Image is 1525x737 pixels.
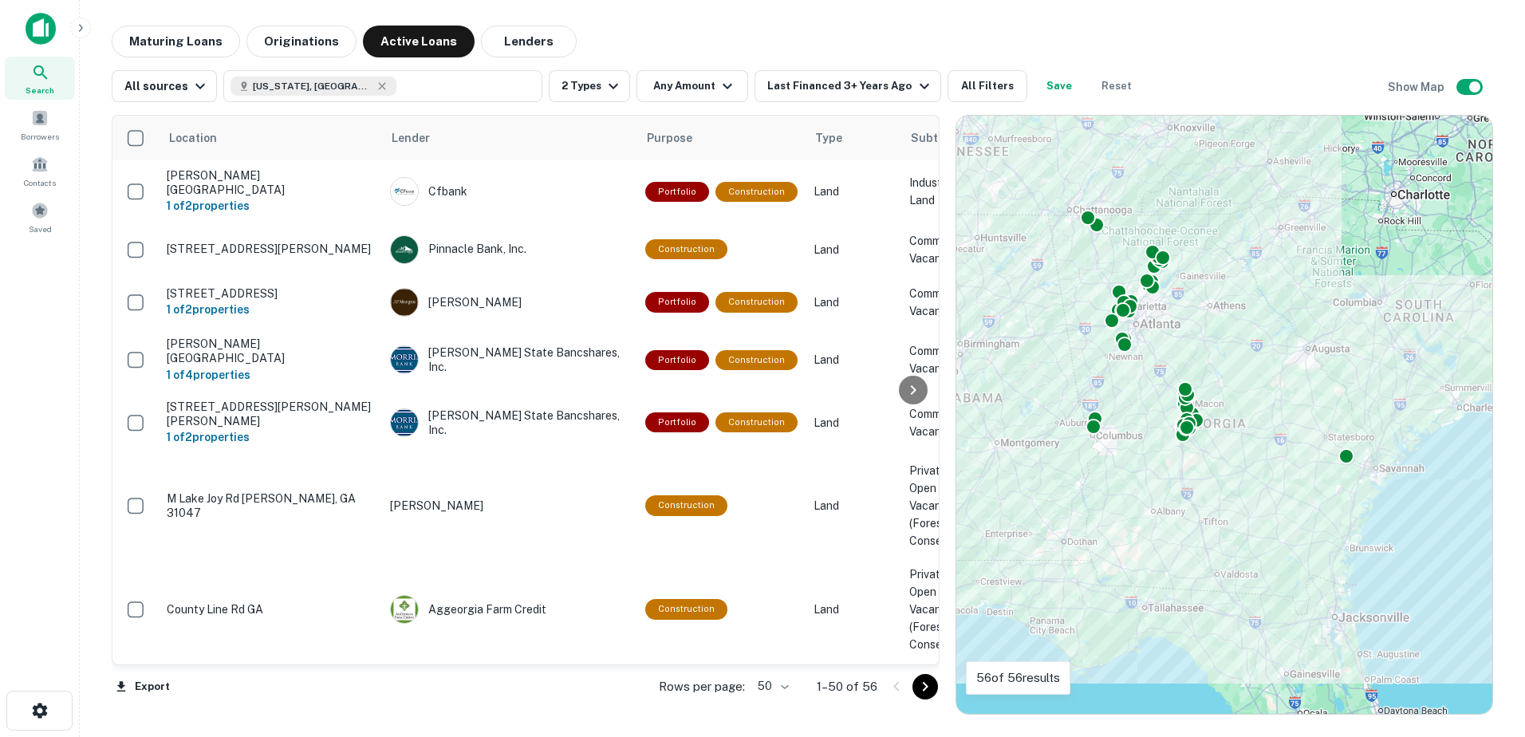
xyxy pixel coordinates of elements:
[814,241,893,258] p: Land
[814,183,893,200] p: Land
[5,57,75,100] a: Search
[645,495,727,515] div: This loan purpose was for construction
[814,294,893,311] p: Land
[124,77,210,96] div: All sources
[390,235,629,264] div: Pinnacle Bank, Inc.
[751,675,791,698] div: 50
[1388,78,1447,96] h6: Show Map
[390,345,629,374] div: [PERSON_NAME] State Bancshares, Inc.
[112,26,240,57] button: Maturing Loans
[112,675,174,699] button: Export
[948,70,1027,102] button: All Filters
[715,292,798,312] div: This loan purpose was for construction
[246,26,357,57] button: Originations
[363,26,475,57] button: Active Loans
[390,408,629,437] div: [PERSON_NAME] State Bancshares, Inc.
[390,177,629,206] div: Cfbank
[21,130,59,143] span: Borrowers
[911,128,958,148] span: Subtype
[814,601,893,618] p: Land
[391,289,418,316] img: picture
[167,428,374,446] h6: 1 of 2 properties
[26,13,56,45] img: capitalize-icon.png
[391,236,418,263] img: picture
[1034,70,1085,102] button: Save your search to get updates of matches that match your search criteria.
[659,677,745,696] p: Rows per page:
[5,149,75,192] a: Contacts
[390,497,629,514] p: [PERSON_NAME]
[1091,70,1142,102] button: Reset
[755,70,940,102] button: Last Financed 3+ Years Ago
[167,197,374,215] h6: 1 of 2 properties
[815,128,842,148] span: Type
[167,400,374,428] p: [STREET_ADDRESS][PERSON_NAME][PERSON_NAME]
[814,351,893,368] p: Land
[223,70,542,102] button: [US_STATE], [GEOGRAPHIC_DATA]
[645,239,727,259] div: This loan purpose was for construction
[645,412,709,432] div: This is a portfolio loan with 2 properties
[167,491,374,520] p: M Lake Joy Rd [PERSON_NAME], GA 31047
[390,595,629,624] div: Aggeorgia Farm Credit
[647,128,713,148] span: Purpose
[814,414,893,432] p: Land
[253,79,372,93] span: [US_STATE], [GEOGRAPHIC_DATA]
[382,116,637,160] th: Lender
[645,350,709,370] div: This is a portfolio loan with 4 properties
[715,412,798,432] div: This loan purpose was for construction
[715,182,798,202] div: This loan purpose was for construction
[976,668,1060,688] p: 56 of 56 results
[767,77,933,96] div: Last Financed 3+ Years Ago
[391,596,418,623] img: picture
[645,182,709,202] div: This is a portfolio loan with 2 properties
[912,674,938,700] button: Go to next page
[167,366,374,384] h6: 1 of 4 properties
[167,242,374,256] p: [STREET_ADDRESS][PERSON_NAME]
[167,301,374,318] h6: 1 of 2 properties
[549,70,630,102] button: 2 Types
[5,103,75,146] a: Borrowers
[715,350,798,370] div: This loan purpose was for construction
[481,26,577,57] button: Lenders
[636,70,748,102] button: Any Amount
[817,677,877,696] p: 1–50 of 56
[168,128,238,148] span: Location
[167,286,374,301] p: [STREET_ADDRESS]
[637,116,806,160] th: Purpose
[29,223,52,235] span: Saved
[159,116,382,160] th: Location
[167,337,374,365] p: [PERSON_NAME][GEOGRAPHIC_DATA]
[806,116,901,160] th: Type
[956,116,1492,714] div: 0 0
[390,288,629,317] div: [PERSON_NAME]
[26,84,54,97] span: Search
[24,176,56,189] span: Contacts
[1445,609,1525,686] iframe: Chat Widget
[112,70,217,102] button: All sources
[167,602,374,617] p: County Line Rd GA
[392,128,430,148] span: Lender
[645,292,709,312] div: This is a portfolio loan with 2 properties
[391,409,418,436] img: picture
[391,178,418,205] img: picture
[645,599,727,619] div: This loan purpose was for construction
[814,497,893,514] p: Land
[391,346,418,373] img: picture
[167,168,374,197] p: [PERSON_NAME] [GEOGRAPHIC_DATA]
[5,195,75,238] a: Saved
